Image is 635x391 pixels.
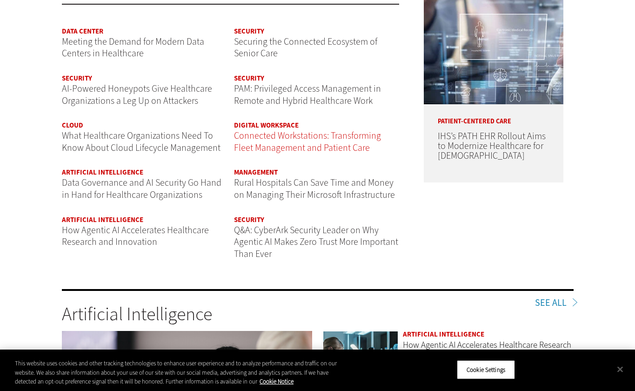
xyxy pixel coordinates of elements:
a: Artificial Intelligence [62,215,143,224]
a: Meeting the Demand for Modern Data Centers in Healthcare [62,35,204,60]
a: AI-Powered Honeypots Give Healthcare Organizations a Leg Up on Attackers [62,82,212,107]
a: Connected Workstations: Transforming Fleet Management and Patient Care [234,129,381,154]
a: PAM: Privileged Access Management in Remote and Hybrid Healthcare Work [234,82,381,107]
a: See All [535,298,574,308]
a: Artificial Intelligence [62,168,143,177]
a: Digital Workspace [234,121,299,130]
a: More information about your privacy [260,378,294,385]
a: IHS’s PATH EHR Rollout Aims to Modernize Healthcare for [DEMOGRAPHIC_DATA] [438,130,546,162]
button: Cookie Settings [457,360,515,379]
img: scientist looks through microscope in lab [323,331,398,388]
a: Management [234,168,278,177]
a: Security [234,27,264,36]
button: Close [610,359,630,379]
a: What Healthcare Organizations Need To Know About Cloud Lifecycle Management [62,129,221,154]
a: Data Center [62,27,103,36]
p: Patient-Centered Care [424,104,563,125]
a: Artificial Intelligence [403,330,484,339]
a: Q&A: CyberArk Security Leader on Why Agentic AI Makes Zero Trust More Important Than Ever [234,224,398,260]
a: How Agentic AI Accelerates Healthcare Research and Innovation [62,224,209,249]
h3: Artificial Intelligence [62,305,574,324]
a: Security [62,74,92,83]
a: scientist looks through microscope in lab [323,331,398,390]
div: This website uses cookies and other tracking technologies to enhance user experience and to analy... [15,359,349,386]
a: Data Governance and AI Security Go Hand in Hand for Healthcare Organizations [62,176,221,201]
a: Securing the Connected Ecosystem of Senior Care [234,35,377,60]
a: Rural Hospitals Can Save Time and Money on Managing Their Microsoft Infrastructure [234,176,395,201]
a: Cloud [62,121,83,130]
a: Security [234,215,264,224]
a: Security [234,74,264,83]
